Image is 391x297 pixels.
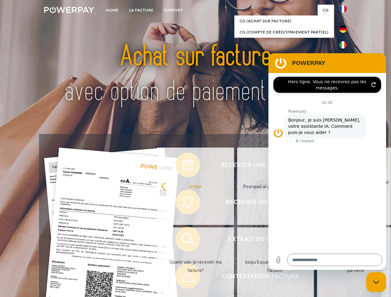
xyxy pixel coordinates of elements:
[318,5,334,16] a: CG
[44,7,94,13] img: logo-powerpay-white.svg
[124,5,159,16] a: LA FACTURE
[241,182,311,190] div: Pourquoi ai-je reçu une facture?
[366,272,386,292] iframe: Bouton de lancement de la fenêtre de messagerie, conversation en cours
[161,182,230,190] div: retour
[339,25,347,33] img: de
[234,27,334,38] a: CG (Compte de crédit/paiement partiel)
[161,258,230,274] div: Quand vais-je recevoir ma facture?
[159,5,188,16] a: Support
[339,5,347,13] img: fr
[234,15,334,27] a: CG (achat sur facture)
[339,41,347,49] img: it
[59,30,332,118] img: title-powerpay_fr.svg
[241,258,311,274] div: Jusqu'à quand dois-je payer ma facture?
[268,53,386,270] iframe: Fenêtre de messagerie
[101,5,124,16] a: Home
